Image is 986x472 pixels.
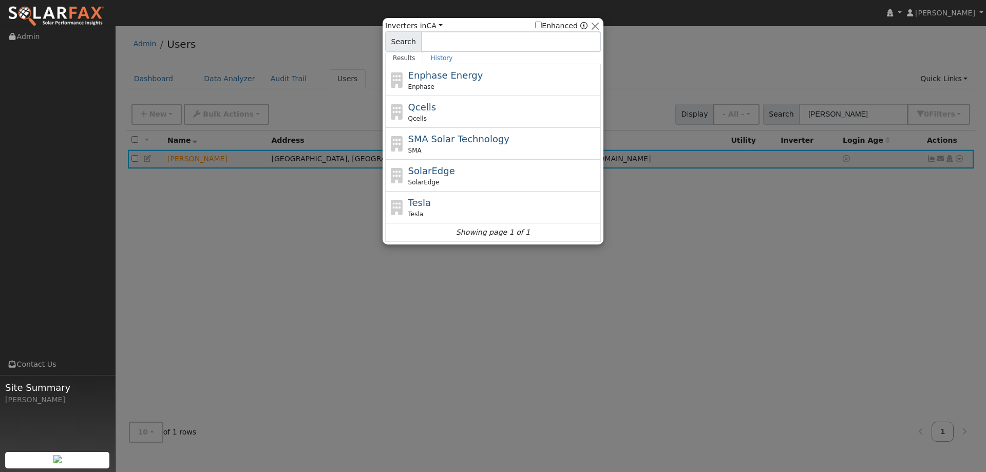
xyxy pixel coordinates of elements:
[408,165,455,176] span: SolarEdge
[408,114,427,123] span: Qcells
[408,134,509,144] span: SMA Solar Technology
[580,22,587,30] a: Enhanced Providers
[408,146,422,155] span: SMA
[408,82,434,91] span: Enphase
[535,22,542,28] input: Enhanced
[8,6,104,27] img: SolarFax
[385,21,443,31] span: Inverters in
[535,21,578,31] label: Enhanced
[915,9,975,17] span: [PERSON_NAME]
[408,102,437,112] span: Qcells
[408,197,431,208] span: Tesla
[53,455,62,463] img: retrieve
[408,210,424,219] span: Tesla
[385,31,422,52] span: Search
[408,178,440,187] span: SolarEdge
[385,52,423,64] a: Results
[426,22,442,30] a: CA
[423,52,461,64] a: History
[5,394,110,405] div: [PERSON_NAME]
[5,381,110,394] span: Site Summary
[456,227,530,238] i: Showing page 1 of 1
[408,70,483,81] span: Enphase Energy
[535,21,587,31] span: Show enhanced providers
